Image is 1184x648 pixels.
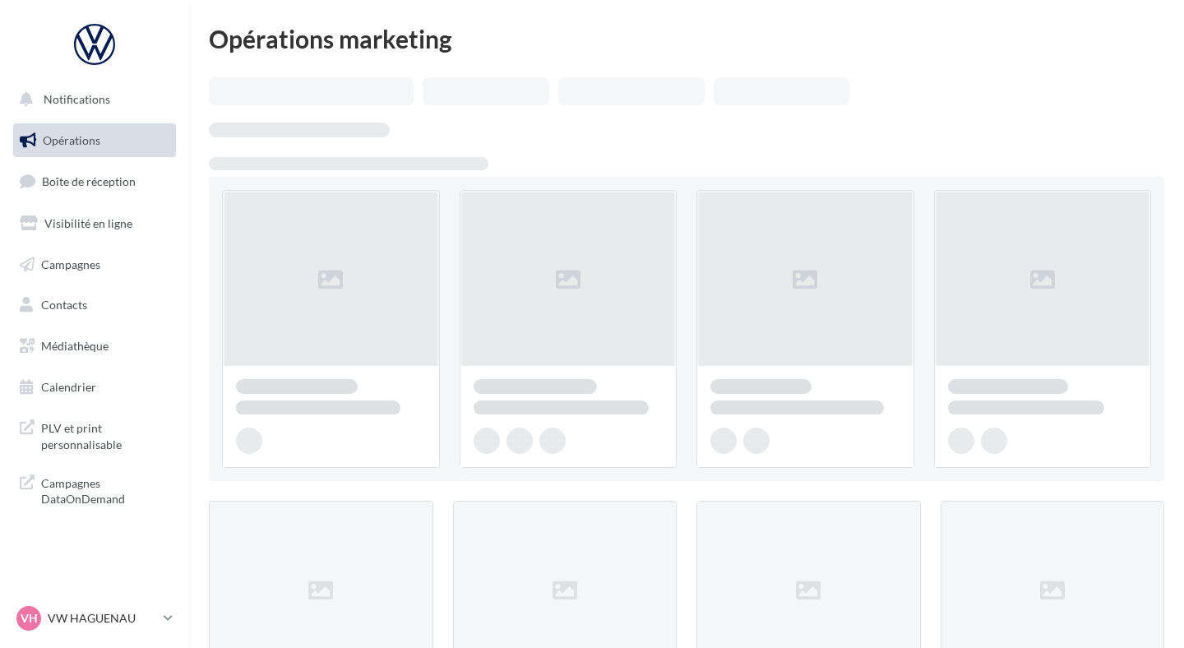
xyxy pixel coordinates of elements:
a: Médiathèque [10,329,179,363]
a: Opérations [10,123,179,158]
button: Notifications [10,82,173,117]
span: Notifications [44,92,110,106]
a: PLV et print personnalisable [10,410,179,459]
a: VH VW HAGUENAU [13,603,176,634]
a: Campagnes DataOnDemand [10,465,179,514]
span: Calendrier [41,380,96,394]
a: Calendrier [10,370,179,405]
span: Boîte de réception [42,174,136,188]
a: Boîte de réception [10,164,179,199]
a: Contacts [10,288,179,322]
span: VH [21,610,38,627]
a: Campagnes [10,248,179,282]
span: Campagnes [41,257,100,271]
p: VW HAGUENAU [48,610,157,627]
span: Opérations [43,133,100,147]
span: Contacts [41,298,87,312]
span: Médiathèque [41,339,109,353]
div: Opérations marketing [209,26,1164,51]
span: PLV et print personnalisable [41,417,169,452]
a: Visibilité en ligne [10,206,179,241]
span: Visibilité en ligne [44,216,132,230]
span: Campagnes DataOnDemand [41,472,169,507]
